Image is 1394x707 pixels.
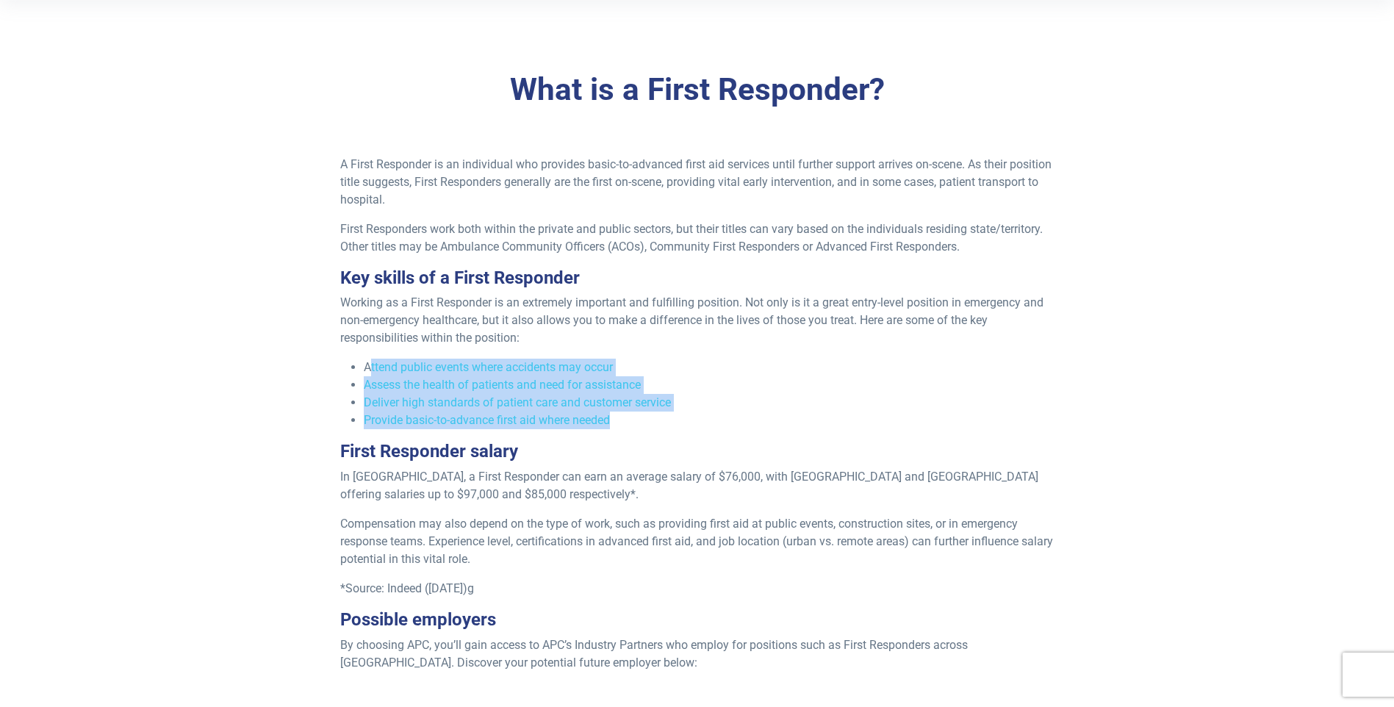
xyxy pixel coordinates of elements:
h2: What is a First Responder? [267,71,1127,109]
p: Compensation may also depend on the type of work, such as providing first aid at public events, c... [340,515,1054,568]
p: Working as a First Responder is an extremely important and fulfilling position. Not only is it a ... [340,294,1054,347]
p: A First Responder is an individual who provides basic-to-advanced first aid services until furthe... [340,156,1054,209]
li: Provide basic-to-advance first aid where needed [364,412,1054,429]
p: First Responders work both within the private and public sectors, but their titles can vary based... [340,220,1054,256]
h3: First Responder salary [340,441,1054,462]
li: Attend public events where accidents may occur [364,359,1054,376]
p: *Source: Indeed ([DATE])g [340,580,1054,597]
li: Assess the health of patients and need for assistance [364,376,1054,394]
p: By choosing APC, you’ll gain access to APC’s Industry Partners who employ for positions such as F... [340,636,1054,672]
li: Deliver high standards of patient care and customer service [364,394,1054,412]
h3: Key skills of a First Responder [340,268,1054,289]
p: In [GEOGRAPHIC_DATA], a First Responder can earn an average salary of $76,000, with [GEOGRAPHIC_D... [340,468,1054,503]
h3: Possible employers [340,609,1054,631]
